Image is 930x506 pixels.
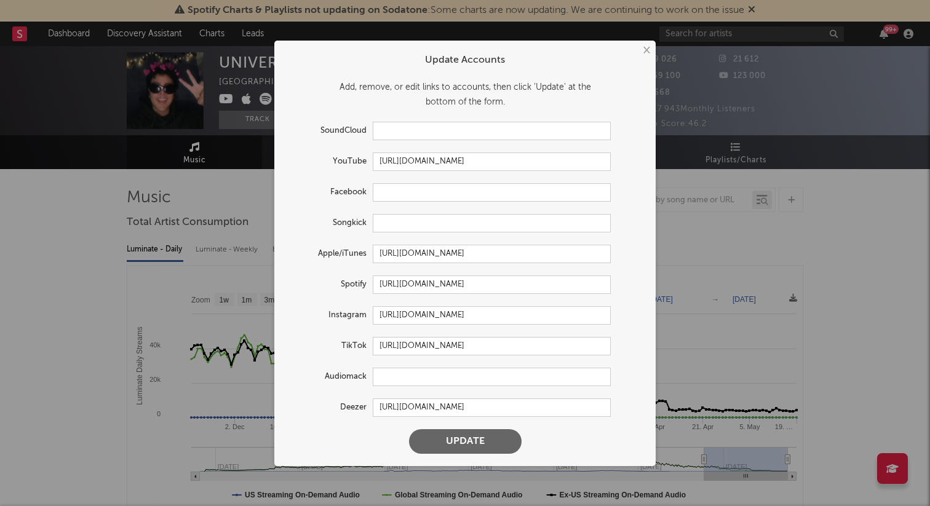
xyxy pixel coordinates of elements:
[287,277,373,292] label: Spotify
[287,339,373,354] label: TikTok
[287,80,643,109] div: Add, remove, or edit links to accounts, then click 'Update' at the bottom of the form.
[287,370,373,384] label: Audiomack
[287,216,373,231] label: Songkick
[287,400,373,415] label: Deezer
[287,185,373,200] label: Facebook
[287,53,643,68] div: Update Accounts
[639,44,653,57] button: ×
[287,124,373,138] label: SoundCloud
[287,247,373,261] label: Apple/iTunes
[409,429,522,454] button: Update
[287,154,373,169] label: YouTube
[287,308,373,323] label: Instagram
